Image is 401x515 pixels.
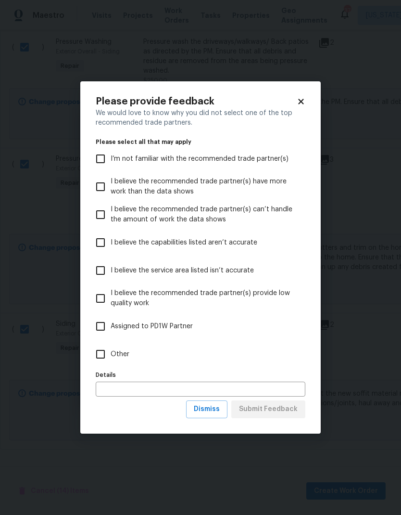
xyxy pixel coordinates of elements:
[111,205,298,225] span: I believe the recommended trade partner(s) can’t handle the amount of work the data shows
[194,403,220,415] span: Dismiss
[96,108,305,128] div: We would love to know why you did not select one of the top recommended trade partners.
[186,400,227,418] button: Dismiss
[111,177,298,197] span: I believe the recommended trade partner(s) have more work than the data shows
[96,139,305,145] legend: Please select all that may apply
[111,288,298,309] span: I believe the recommended trade partner(s) provide low quality work
[111,322,193,332] span: Assigned to PD1W Partner
[111,266,254,276] span: I believe the service area listed isn’t accurate
[111,349,129,360] span: Other
[111,154,288,164] span: I’m not familiar with the recommended trade partner(s)
[96,97,297,106] h2: Please provide feedback
[111,238,257,248] span: I believe the capabilities listed aren’t accurate
[96,372,305,378] label: Details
